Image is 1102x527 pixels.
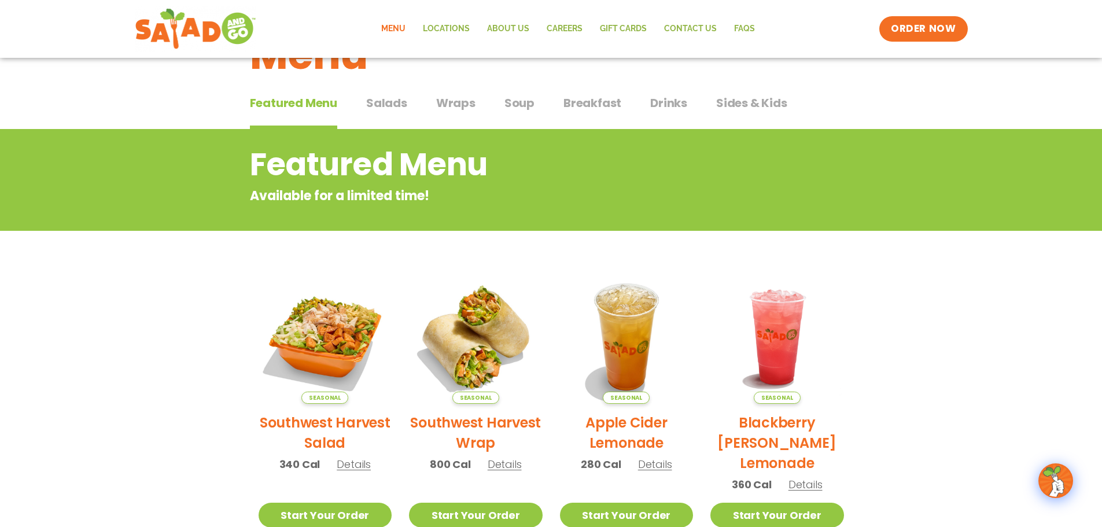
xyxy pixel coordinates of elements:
span: Details [488,457,522,471]
span: Seasonal [301,392,348,404]
span: 360 Cal [732,477,772,492]
img: Product photo for Blackberry Bramble Lemonade [710,270,844,404]
nav: Menu [373,16,764,42]
img: Product photo for Southwest Harvest Salad [259,270,392,404]
a: Contact Us [655,16,725,42]
span: Details [337,457,371,471]
a: About Us [478,16,538,42]
span: 280 Cal [581,456,621,472]
a: Careers [538,16,591,42]
img: wpChatIcon [1040,465,1072,497]
h2: Southwest Harvest Salad [259,412,392,453]
span: Breakfast [563,94,621,112]
span: Salads [366,94,407,112]
a: Locations [414,16,478,42]
h2: Apple Cider Lemonade [560,412,694,453]
h2: Blackberry [PERSON_NAME] Lemonade [710,412,844,473]
img: new-SAG-logo-768×292 [135,6,257,52]
a: FAQs [725,16,764,42]
span: Details [638,457,672,471]
span: ORDER NOW [891,22,956,36]
span: Drinks [650,94,687,112]
span: Soup [504,94,535,112]
p: Available for a limited time! [250,186,760,205]
img: Product photo for Southwest Harvest Wrap [409,270,543,404]
span: Sides & Kids [716,94,787,112]
a: ORDER NOW [879,16,967,42]
span: 800 Cal [430,456,471,472]
span: Details [788,477,823,492]
span: Seasonal [754,392,801,404]
img: Product photo for Apple Cider Lemonade [560,270,694,404]
span: Featured Menu [250,94,337,112]
span: 340 Cal [279,456,320,472]
a: GIFT CARDS [591,16,655,42]
a: Menu [373,16,414,42]
span: Wraps [436,94,476,112]
span: Seasonal [603,392,650,404]
span: Seasonal [452,392,499,404]
h2: Southwest Harvest Wrap [409,412,543,453]
h2: Featured Menu [250,141,760,188]
div: Tabbed content [250,90,853,130]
